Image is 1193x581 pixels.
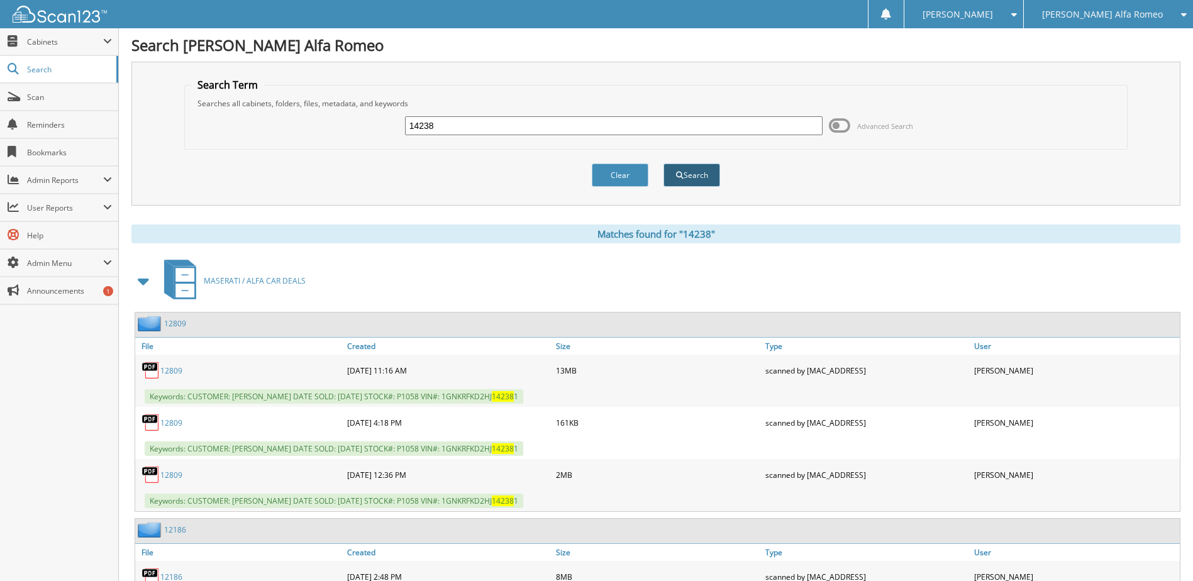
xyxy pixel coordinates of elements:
div: Matches found for "14238" [131,224,1180,243]
a: Type [762,544,971,561]
div: 13MB [553,358,762,383]
a: Size [553,338,762,355]
span: Scan [27,92,112,102]
a: MASERATI / ALFA CAR DEALS [157,256,306,306]
button: Clear [592,163,648,187]
img: scan123-logo-white.svg [13,6,107,23]
div: 1 [103,286,113,296]
span: Keywords: CUSTOMER: [PERSON_NAME] DATE SOLD: [DATE] STOCK#: P1058 VIN#: 1GNKRFKD2HJ 1 [145,494,523,508]
iframe: Chat Widget [1130,521,1193,581]
span: MASERATI / ALFA CAR DEALS [204,275,306,286]
img: folder2.png [138,522,164,538]
span: Advanced Search [857,121,913,131]
span: Announcements [27,285,112,296]
div: 161KB [553,410,762,435]
span: Bookmarks [27,147,112,158]
a: 12809 [160,418,182,428]
div: [PERSON_NAME] [971,410,1180,435]
div: scanned by [MAC_ADDRESS] [762,358,971,383]
a: 12809 [164,318,186,329]
span: Help [27,230,112,241]
a: File [135,544,344,561]
span: User Reports [27,202,103,213]
span: Keywords: CUSTOMER: [PERSON_NAME] DATE SOLD: [DATE] STOCK#: P1058 VIN#: 1GNKRFKD2HJ 1 [145,389,523,404]
div: [DATE] 12:36 PM [344,462,553,487]
a: User [971,544,1180,561]
div: [DATE] 11:16 AM [344,358,553,383]
div: Searches all cabinets, folders, files, metadata, and keywords [191,98,1120,109]
button: Search [663,163,720,187]
span: Reminders [27,119,112,130]
a: 12809 [160,470,182,480]
a: 12809 [160,365,182,376]
a: User [971,338,1180,355]
a: 12186 [164,524,186,535]
a: Created [344,338,553,355]
img: PDF.png [141,361,160,380]
div: [PERSON_NAME] [971,462,1180,487]
img: PDF.png [141,413,160,432]
div: 2MB [553,462,762,487]
span: Search [27,64,110,75]
span: 14238 [492,443,514,454]
div: [DATE] 4:18 PM [344,410,553,435]
legend: Search Term [191,78,264,92]
span: [PERSON_NAME] [923,11,993,18]
a: Type [762,338,971,355]
span: Admin Reports [27,175,103,185]
img: PDF.png [141,465,160,484]
div: [PERSON_NAME] [971,358,1180,383]
div: scanned by [MAC_ADDRESS] [762,410,971,435]
a: File [135,338,344,355]
span: 14238 [492,495,514,506]
a: Size [553,544,762,561]
span: [PERSON_NAME] Alfa Romeo [1042,11,1163,18]
div: scanned by [MAC_ADDRESS] [762,462,971,487]
span: Admin Menu [27,258,103,268]
img: folder2.png [138,316,164,331]
a: Created [344,544,553,561]
span: 14238 [492,391,514,402]
span: Keywords: CUSTOMER: [PERSON_NAME] DATE SOLD: [DATE] STOCK#: P1058 VIN#: 1GNKRFKD2HJ 1 [145,441,523,456]
span: Cabinets [27,36,103,47]
h1: Search [PERSON_NAME] Alfa Romeo [131,35,1180,55]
